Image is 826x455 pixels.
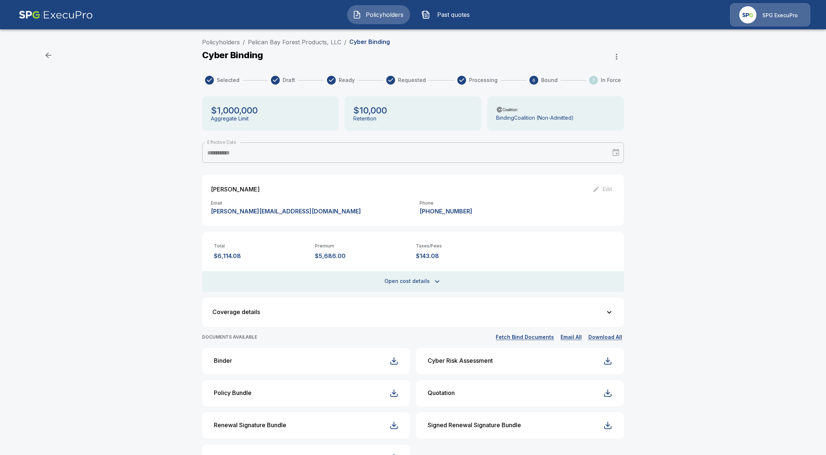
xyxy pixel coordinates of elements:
a: Agency IconSPG ExecuPro [730,3,810,26]
p: Binding Coalition (Non-Admitted) [496,115,574,121]
p: [PERSON_NAME][EMAIL_ADDRESS][DOMAIN_NAME] [211,208,361,214]
text: 6 [532,78,535,83]
p: Total [214,243,309,249]
span: Past quotes [433,10,473,19]
img: Agency Icon [739,6,756,23]
p: Cyber Binding [349,38,390,45]
a: Pelican Bay Forest Products, LLC [248,38,341,46]
button: Binder [202,348,410,374]
button: Coverage details [206,302,619,322]
span: Draft [283,77,295,84]
button: Policyholders IconPolicyholders [347,5,410,24]
div: Signed Renewal Signature Bundle [428,422,521,429]
nav: breadcrumb [202,38,390,46]
p: Premium [315,243,410,249]
p: $1,000,000 [211,105,258,116]
button: Renewal Signature Bundle [202,412,410,439]
p: Aggregate Limit [211,116,249,122]
button: Signed Renewal Signature Bundle [416,412,624,439]
li: / [344,38,346,46]
a: Policyholders [202,38,240,46]
button: Download All [587,333,624,342]
div: Renewal Signature Bundle [214,422,286,429]
p: $10,000 [353,105,387,116]
p: DOCUMENTS AVAILABLE [202,335,257,340]
div: Cyber Risk Assessment [428,357,493,364]
p: SPG ExecuPro [762,12,798,19]
p: $6,114.08 [214,253,309,260]
li: / [243,38,245,46]
span: Requested [398,77,426,84]
span: Selected [217,77,239,84]
p: Retention [353,116,376,122]
img: AA Logo [19,3,93,26]
div: Quotation [428,389,455,396]
p: $143.08 [416,253,511,260]
label: Effective Date [207,139,236,145]
img: Policyholders Icon [353,10,361,19]
button: Fetch Bind Documents [494,333,556,342]
div: Policy Bundle [214,389,252,396]
p: Taxes/Fees [416,243,511,249]
p: [PERSON_NAME] [211,186,260,192]
img: Past quotes Icon [421,10,430,19]
div: Binder [214,357,232,364]
p: $5,686.00 [315,253,410,260]
span: In Force [601,77,621,84]
button: Policy Bundle [202,380,410,406]
p: Phone [420,201,472,205]
button: Cyber Risk Assessment [416,348,624,374]
p: [PHONE_NUMBER] [420,208,472,214]
span: Ready [339,77,355,84]
text: 7 [592,78,595,83]
button: Open cost details [202,271,624,292]
span: Policyholders [364,10,405,19]
img: Carrier Logo [496,106,519,113]
p: Cyber Binding [202,50,263,60]
p: Email [211,201,361,205]
span: Bound [541,77,558,84]
div: Coverage details [212,309,605,315]
button: Past quotes IconPast quotes [416,5,479,24]
button: Quotation [416,380,624,406]
button: Email All [559,333,584,342]
span: Processing [469,77,498,84]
